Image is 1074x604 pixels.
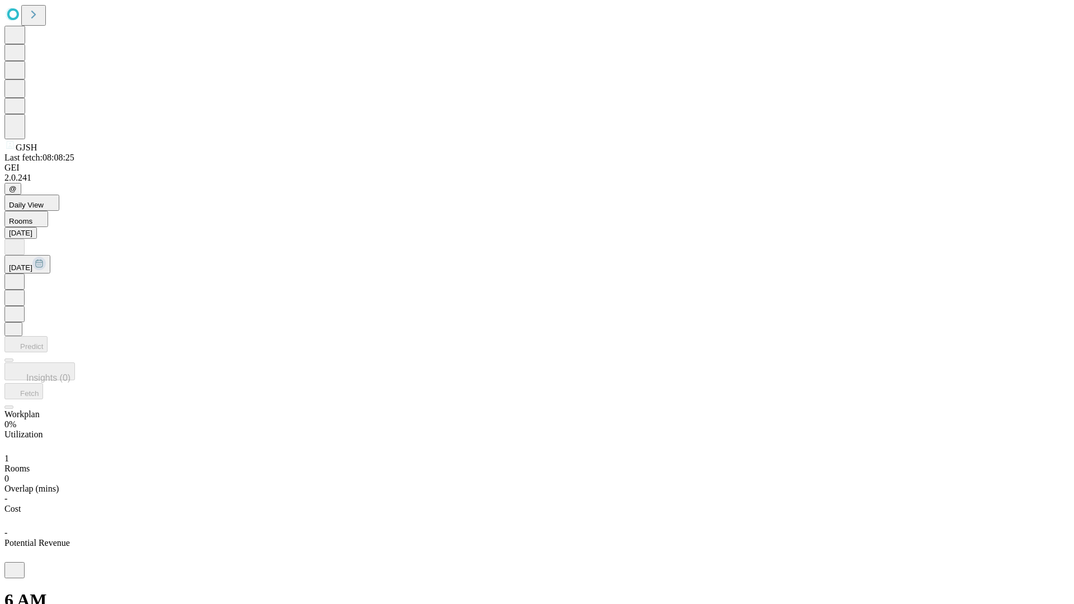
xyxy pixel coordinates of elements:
button: Daily View [4,195,59,211]
span: Last fetch: 08:08:25 [4,153,74,162]
span: - [4,494,7,503]
span: Workplan [4,409,40,419]
span: 0% [4,419,16,429]
div: 2.0.241 [4,173,1070,183]
button: [DATE] [4,255,50,273]
span: - [4,528,7,537]
span: [DATE] [9,263,32,272]
button: [DATE] [4,227,37,239]
span: Rooms [9,217,32,225]
span: @ [9,185,17,193]
span: 0 [4,474,9,483]
span: Daily View [9,201,44,209]
button: Insights (0) [4,362,75,380]
span: GJSH [16,143,37,152]
button: Predict [4,336,48,352]
div: GEI [4,163,1070,173]
button: @ [4,183,21,195]
span: 1 [4,454,9,463]
span: Overlap (mins) [4,484,59,493]
button: Fetch [4,383,43,399]
span: Insights (0) [26,373,70,383]
span: Rooms [4,464,30,473]
span: Potential Revenue [4,538,70,548]
span: Utilization [4,430,43,439]
button: Rooms [4,211,48,227]
span: Cost [4,504,21,513]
